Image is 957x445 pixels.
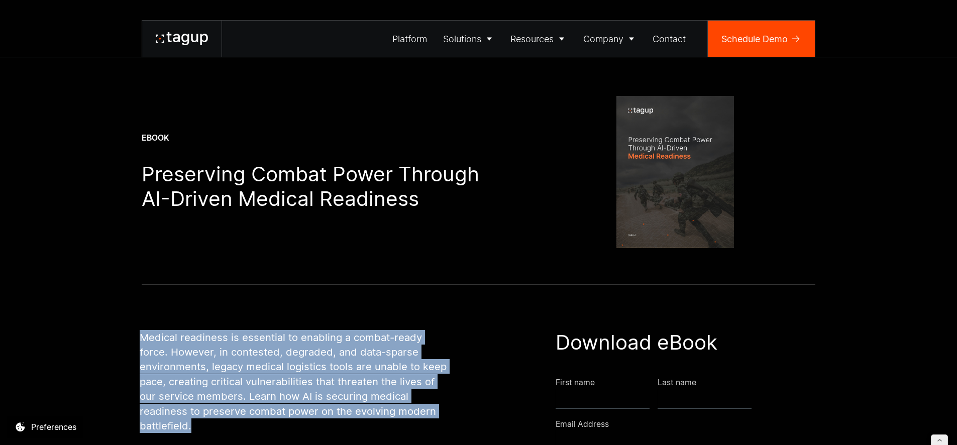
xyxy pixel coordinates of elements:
div: Platform [392,32,427,46]
div: Company [583,32,623,46]
div: Download eBook [556,330,800,355]
a: Schedule Demo [708,21,815,57]
a: Contact [645,21,694,57]
div: EBOOK [142,133,499,144]
a: Solutions [435,21,503,57]
div: Contact [653,32,686,46]
a: Resources [503,21,576,57]
div: Schedule Demo [721,32,788,46]
div: Solutions [443,32,481,46]
div: Resources [510,32,554,46]
a: Company [575,21,645,57]
div: Email Address [556,419,800,430]
a: Platform [385,21,436,57]
div: First name [556,377,650,388]
div: Last name [658,377,752,388]
h1: Preserving Combat Power Through AI-Driven Medical Readiness [142,162,499,211]
div: Preferences [31,421,76,433]
img: Whitepaper Cover [616,96,734,248]
p: Medical readiness is essential to enabling a combat-ready force. However, in contested, degraded,... [140,330,452,433]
